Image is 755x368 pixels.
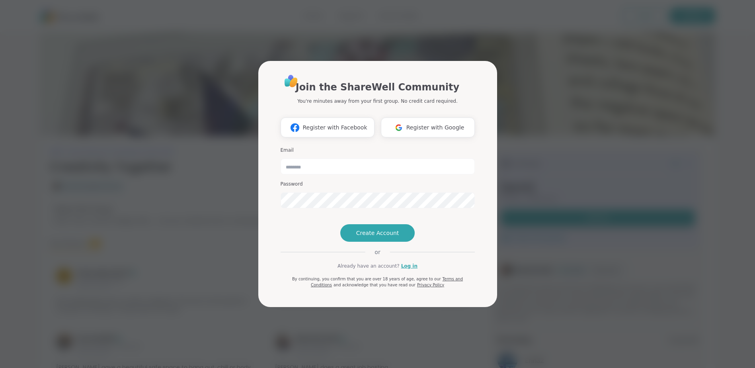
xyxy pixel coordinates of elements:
img: ShareWell Logomark [287,120,302,135]
h3: Email [281,147,475,154]
span: and acknowledge that you have read our [334,283,416,287]
a: Log in [401,262,417,270]
span: Register with Facebook [302,123,367,132]
img: ShareWell Logo [282,72,300,90]
button: Create Account [340,224,415,242]
span: Already have an account? [338,262,400,270]
img: ShareWell Logomark [391,120,406,135]
a: Terms and Conditions [311,277,463,287]
p: You're minutes away from your first group. No credit card required. [297,98,457,105]
span: or [365,248,390,256]
button: Register with Google [381,117,475,137]
span: Create Account [356,229,399,237]
span: Register with Google [406,123,464,132]
button: Register with Facebook [281,117,375,137]
span: By continuing, you confirm that you are over 18 years of age, agree to our [292,277,441,281]
a: Privacy Policy [417,283,444,287]
h3: Password [281,181,475,188]
h1: Join the ShareWell Community [296,80,459,94]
